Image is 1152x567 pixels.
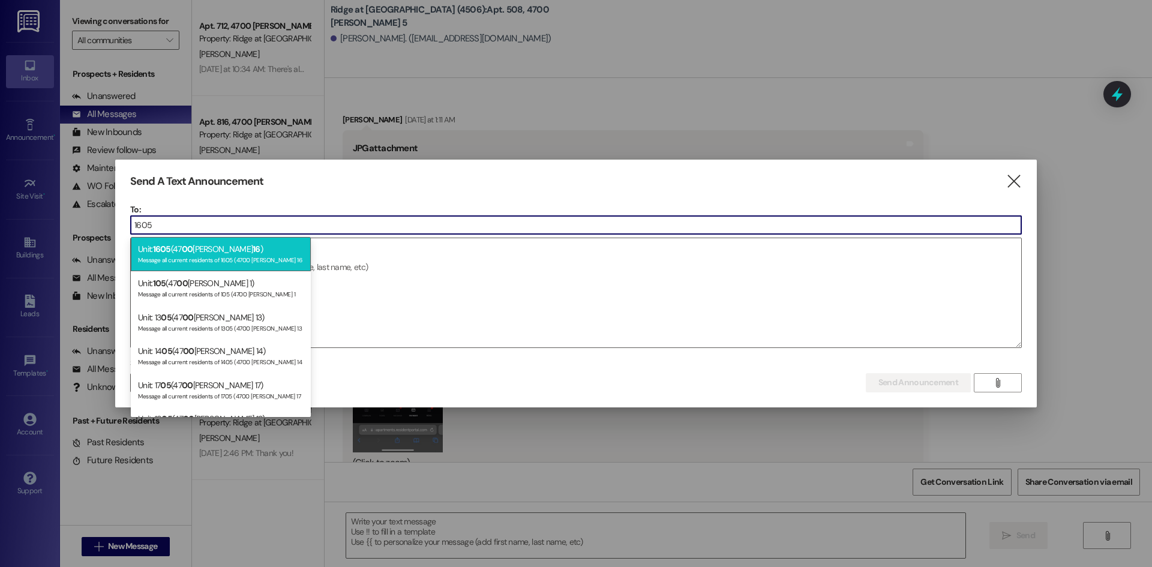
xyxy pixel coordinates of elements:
[993,378,1002,388] i: 
[131,305,311,340] div: Unit: 13 (47 [PERSON_NAME] 13)
[153,278,166,289] span: 105
[131,339,311,373] div: Unit: 14 (47 [PERSON_NAME] 14)
[161,312,172,323] span: 05
[130,203,1022,215] p: To:
[131,271,311,305] div: Unit: (47 [PERSON_NAME] 1)
[131,216,1021,234] input: Type to select the units, buildings, or communities you want to message. (e.g. 'Unit 1A', 'Buildi...
[253,244,260,254] span: 16
[161,413,172,424] span: 05
[138,288,304,298] div: Message all current residents of 105 (4700 [PERSON_NAME] 1
[182,380,193,391] span: 00
[131,373,311,407] div: Unit: 17 (47 [PERSON_NAME] 17)
[160,380,171,391] span: 05
[138,254,304,264] div: Message all current residents of 1605 (4700 [PERSON_NAME] 16
[138,390,304,400] div: Message all current residents of 1705 (4700 [PERSON_NAME] 17
[866,373,971,392] button: Send Announcement
[131,237,311,271] div: Unit: (47 [PERSON_NAME] )
[1006,175,1022,188] i: 
[130,175,263,188] h3: Send A Text Announcement
[182,244,193,254] span: 00
[176,278,188,289] span: 00
[183,413,194,424] span: 00
[130,354,271,373] label: Select announcement type (optional)
[153,244,171,254] span: 1605
[138,356,304,366] div: Message all current residents of 1405 (4700 [PERSON_NAME] 14
[138,322,304,332] div: Message all current residents of 1305 (4700 [PERSON_NAME] 13
[183,346,194,356] span: 00
[161,346,172,356] span: 05
[131,407,311,441] div: Unit: 18 (47 [PERSON_NAME] 18)
[878,376,958,389] span: Send Announcement
[182,312,194,323] span: 00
